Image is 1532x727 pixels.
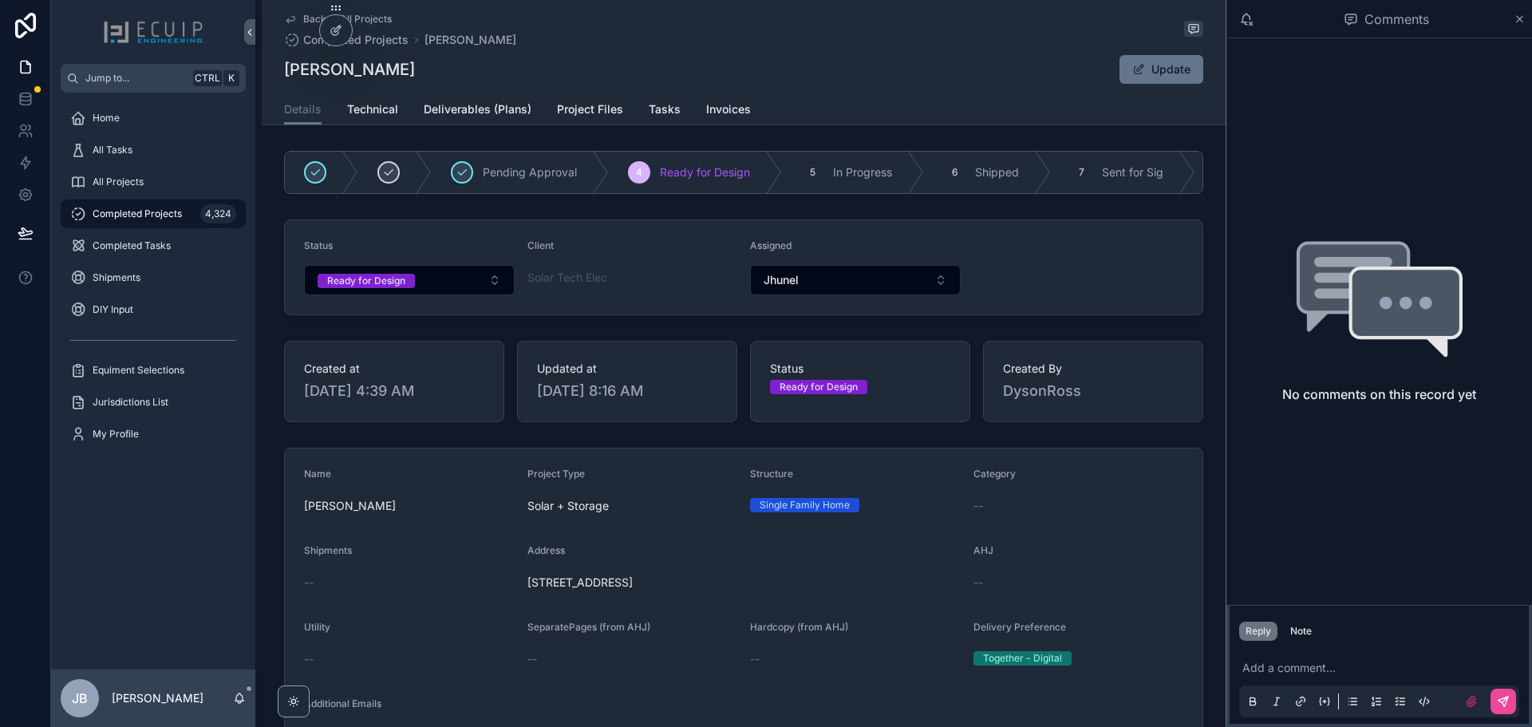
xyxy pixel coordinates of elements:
[93,364,184,377] span: Equiment Selections
[527,621,650,633] span: SeparatePages (from AHJ)
[424,32,516,48] a: [PERSON_NAME]
[93,396,168,409] span: Jurisdictions List
[327,274,405,288] div: Ready for Design
[112,690,203,706] p: [PERSON_NAME]
[61,104,246,132] a: Home
[61,136,246,164] a: All Tasks
[304,468,331,480] span: Name
[1239,622,1277,641] button: Reply
[304,575,314,591] span: --
[85,72,187,85] span: Jump to...
[225,72,238,85] span: K
[304,265,515,295] button: Select Button
[833,164,892,180] span: In Progress
[780,380,858,394] div: Ready for Design
[750,265,961,295] button: Select Button
[424,95,531,127] a: Deliverables (Plans)
[527,544,565,556] span: Address
[973,575,983,591] span: --
[983,651,1062,666] div: Together - Digital
[1284,622,1318,641] button: Note
[284,13,392,26] a: Back to All Projects
[527,651,537,667] span: --
[200,204,236,223] div: 4,324
[93,176,144,188] span: All Projects
[93,303,133,316] span: DIY Input
[284,95,322,125] a: Details
[61,168,246,196] a: All Projects
[750,468,793,480] span: Structure
[706,95,751,127] a: Invoices
[764,272,799,288] span: Jhunel
[1102,164,1163,180] span: Sent for Sig
[527,575,961,591] span: [STREET_ADDRESS]
[93,112,120,124] span: Home
[304,621,330,633] span: Utility
[303,13,392,26] span: Back to All Projects
[1079,166,1084,179] span: 7
[61,356,246,385] a: Equiment Selections
[1119,55,1203,84] button: Update
[304,380,484,402] span: [DATE] 4:39 AM
[304,239,333,251] span: Status
[527,498,609,514] span: Solar + Storage
[706,101,751,117] span: Invoices
[284,58,415,81] h1: [PERSON_NAME]
[284,101,322,117] span: Details
[660,164,750,180] span: Ready for Design
[973,621,1066,633] span: Delivery Preference
[1290,625,1312,638] div: Note
[1282,385,1476,404] h2: No comments on this record yet
[61,420,246,448] a: My Profile
[527,270,607,286] a: Solar Tech Elec
[61,388,246,417] a: Jurisdictions List
[61,263,246,292] a: Shipments
[557,101,623,117] span: Project Files
[973,468,1016,480] span: Category
[304,544,352,556] span: Shipments
[973,544,993,556] span: AHJ
[649,95,681,127] a: Tasks
[557,95,623,127] a: Project Files
[649,101,681,117] span: Tasks
[304,651,314,667] span: --
[347,95,398,127] a: Technical
[61,295,246,324] a: DIY Input
[193,70,222,86] span: Ctrl
[304,361,484,377] span: Created at
[61,64,246,93] button: Jump to...CtrlK
[304,498,515,514] span: [PERSON_NAME]
[1003,361,1183,377] span: Created By
[303,32,409,48] span: Completed Projects
[527,468,585,480] span: Project Type
[424,101,531,117] span: Deliverables (Plans)
[1364,10,1429,29] span: Comments
[51,93,255,469] div: scrollable content
[770,361,950,377] span: Status
[61,200,246,228] a: Completed Projects4,324
[93,239,171,252] span: Completed Tasks
[93,428,139,441] span: My Profile
[537,361,717,377] span: Updated at
[760,498,850,512] div: Single Family Home
[952,166,958,179] span: 6
[750,621,848,633] span: Hardcopy (from AHJ)
[304,697,381,709] span: Additional Emails
[347,101,398,117] span: Technical
[636,166,642,179] span: 4
[72,689,88,708] span: JB
[750,651,760,667] span: --
[93,144,132,156] span: All Tasks
[527,239,554,251] span: Client
[973,498,983,514] span: --
[483,164,577,180] span: Pending Approval
[61,231,246,260] a: Completed Tasks
[1003,380,1183,402] span: DysonRoss
[93,207,182,220] span: Completed Projects
[93,271,140,284] span: Shipments
[810,166,815,179] span: 5
[103,19,203,45] img: App logo
[975,164,1019,180] span: Shipped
